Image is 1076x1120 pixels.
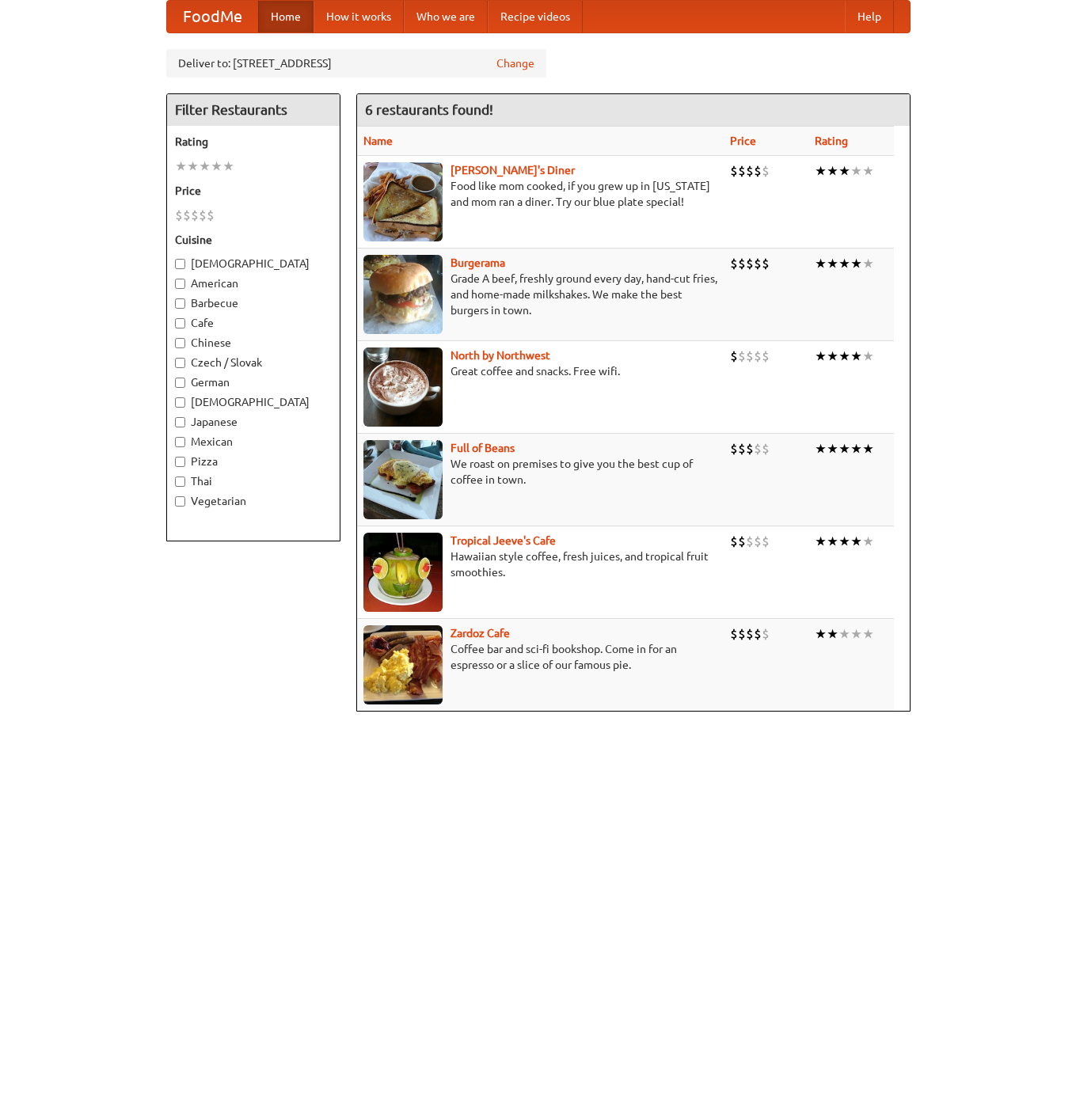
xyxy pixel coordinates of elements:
[730,347,738,365] li: $
[746,162,754,180] li: $
[363,135,393,147] a: Name
[746,255,754,272] li: $
[738,255,746,272] li: $
[862,533,874,550] li: ★
[754,347,762,365] li: $
[845,1,894,32] a: Help
[404,1,488,32] a: Who we are
[815,135,848,147] a: Rating
[838,440,850,457] li: ★
[199,158,211,175] li: ★
[175,275,332,291] label: American
[166,49,546,78] div: Deliver to: [STREET_ADDRESS]
[222,158,234,175] li: ★
[827,162,838,180] li: ★
[258,1,314,32] a: Home
[730,625,738,643] li: $
[730,533,738,550] li: $
[738,533,746,550] li: $
[815,347,827,365] li: ★
[175,417,185,427] input: Japanese
[827,255,838,272] li: ★
[451,349,550,362] a: North by Northwest
[451,627,510,640] a: Zardoz Cafe
[838,162,850,180] li: ★
[838,533,850,550] li: ★
[488,1,583,32] a: Recipe videos
[730,255,738,272] li: $
[175,374,332,390] label: German
[730,162,738,180] li: $
[183,207,191,224] li: $
[762,625,770,643] li: $
[754,440,762,457] li: $
[754,533,762,550] li: $
[175,134,332,150] h5: Rating
[175,473,332,489] label: Thai
[191,207,199,224] li: $
[365,102,493,117] ng-pluralize: 6 restaurants found!
[175,256,332,271] label: [DEMOGRAPHIC_DATA]
[175,437,185,447] input: Mexican
[451,442,515,454] b: Full of Beans
[754,625,762,643] li: $
[363,533,443,612] img: jeeves.jpg
[167,1,258,32] a: FoodMe
[762,162,770,180] li: $
[754,255,762,272] li: $
[363,271,717,318] p: Grade A beef, freshly ground every day, hand-cut fries, and home-made milkshakes. We make the bes...
[762,533,770,550] li: $
[815,162,827,180] li: ★
[175,259,185,269] input: [DEMOGRAPHIC_DATA]
[762,347,770,365] li: $
[175,414,332,430] label: Japanese
[211,158,222,175] li: ★
[187,158,199,175] li: ★
[175,295,332,311] label: Barbecue
[762,255,770,272] li: $
[175,318,185,328] input: Cafe
[314,1,404,32] a: How it works
[175,183,332,199] h5: Price
[175,355,332,370] label: Czech / Slovak
[175,378,185,388] input: German
[175,454,332,469] label: Pizza
[175,279,185,289] input: American
[815,440,827,457] li: ★
[199,207,207,224] li: $
[815,533,827,550] li: ★
[175,315,332,331] label: Cafe
[451,164,575,177] b: [PERSON_NAME]'s Diner
[363,178,717,210] p: Food like mom cooked, if you grew up in [US_STATE] and mom ran a diner. Try our blue plate special!
[746,625,754,643] li: $
[451,256,505,269] a: Burgerama
[175,457,185,467] input: Pizza
[738,625,746,643] li: $
[175,476,185,487] input: Thai
[815,625,827,643] li: ★
[850,347,862,365] li: ★
[850,162,862,180] li: ★
[838,255,850,272] li: ★
[762,440,770,457] li: $
[167,94,340,126] h4: Filter Restaurants
[827,440,838,457] li: ★
[363,162,443,241] img: sallys.jpg
[850,255,862,272] li: ★
[738,347,746,365] li: $
[175,434,332,450] label: Mexican
[862,255,874,272] li: ★
[207,207,215,224] li: $
[738,162,746,180] li: $
[850,533,862,550] li: ★
[862,162,874,180] li: ★
[175,397,185,408] input: [DEMOGRAPHIC_DATA]
[175,493,332,509] label: Vegetarian
[175,232,332,248] h5: Cuisine
[363,549,717,580] p: Hawaiian style coffee, fresh juices, and tropical fruit smoothies.
[175,358,185,368] input: Czech / Slovak
[827,347,838,365] li: ★
[815,255,827,272] li: ★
